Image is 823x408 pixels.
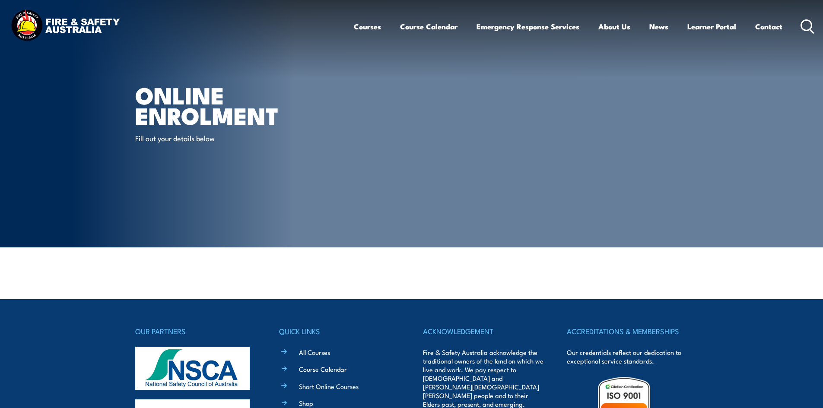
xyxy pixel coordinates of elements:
[279,325,400,337] h4: QUICK LINKS
[477,15,579,38] a: Emergency Response Services
[400,15,458,38] a: Course Calendar
[354,15,381,38] a: Courses
[299,382,359,391] a: Short Online Courses
[135,85,349,125] h1: Online Enrolment
[299,348,330,357] a: All Courses
[135,133,293,143] p: Fill out your details below
[649,15,668,38] a: News
[423,325,544,337] h4: ACKNOWLEDGEMENT
[755,15,782,38] a: Contact
[687,15,736,38] a: Learner Portal
[299,399,313,408] a: Shop
[567,348,688,365] p: Our credentials reflect our dedication to exceptional service standards.
[135,347,250,390] img: nsca-logo-footer
[567,325,688,337] h4: ACCREDITATIONS & MEMBERSHIPS
[135,325,256,337] h4: OUR PARTNERS
[299,364,347,373] a: Course Calendar
[598,15,630,38] a: About Us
